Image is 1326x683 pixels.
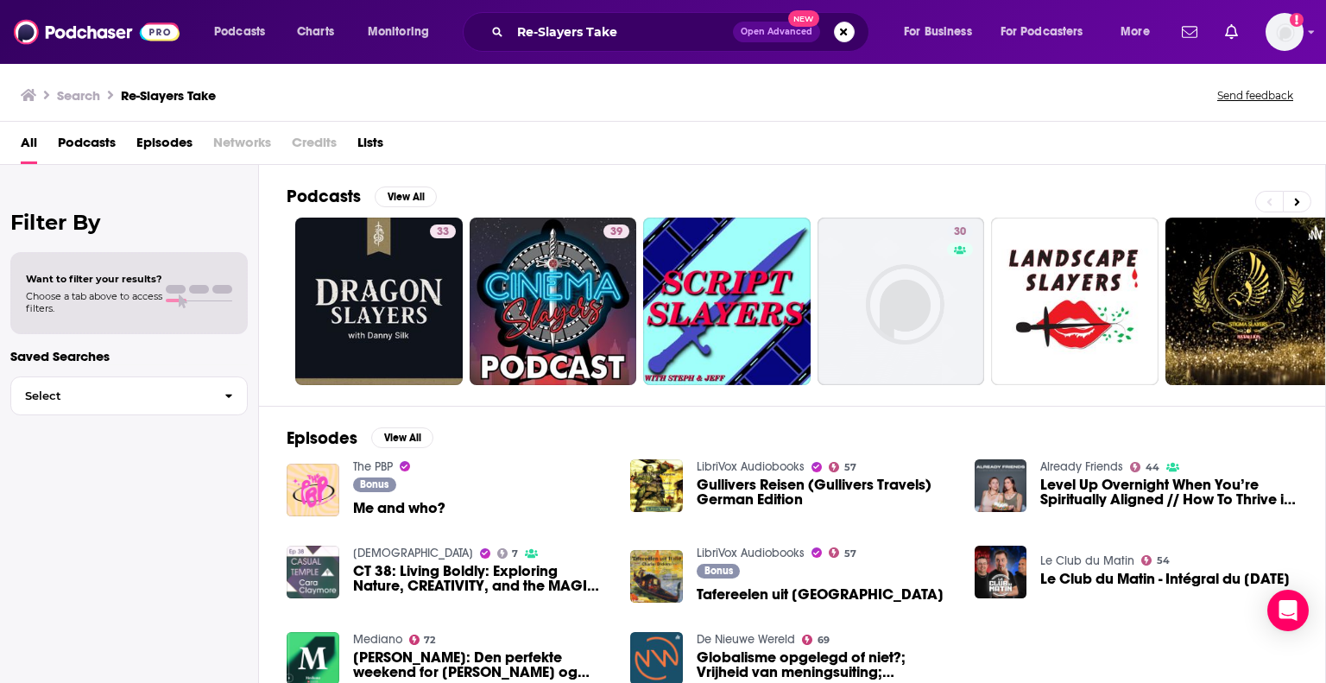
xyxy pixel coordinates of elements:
span: For Business [904,20,972,44]
span: Open Advanced [741,28,812,36]
span: Bonus [360,479,388,490]
img: Me and who? [287,464,339,516]
a: Show notifications dropdown [1175,17,1204,47]
button: open menu [892,18,994,46]
span: Level Up Overnight When You’re Spiritually Aligned // How To Thrive in [DATE] Series [1040,477,1298,507]
span: Select [11,390,211,402]
a: Podcasts [58,129,116,164]
a: 30 [947,225,973,238]
span: 57 [844,464,856,471]
span: 54 [1157,557,1170,565]
a: Le Club du Matin [1040,553,1134,568]
span: 72 [424,636,435,644]
span: For Podcasters [1001,20,1083,44]
a: CT 38: Living Boldly: Exploring Nature, CREATIVITY, and the MAGIC of Synchronicity with Cara Clay... [353,564,610,593]
div: Search podcasts, credits, & more... [479,12,886,52]
a: Le Club du Matin - Intégral du 09-12-2024 [1040,572,1290,586]
a: All [21,129,37,164]
p: Saved Searches [10,348,248,364]
span: Gullivers Reisen (Gullivers Travels) German Edition [697,477,954,507]
a: Lists [357,129,383,164]
span: More [1121,20,1150,44]
a: 33 [295,218,463,385]
button: open menu [989,18,1108,46]
span: Podcasts [214,20,265,44]
button: open menu [202,18,287,46]
a: Already Friends [1040,459,1123,474]
span: Globalisme opgelegd of niet?; Vrijheid van meningsuiting; [GEOGRAPHIC_DATA]; Corona | #1790 Nieuw... [697,650,954,680]
a: Gullivers Reisen (Gullivers Travels) German Edition [630,459,683,512]
h2: Episodes [287,427,357,449]
span: Credits [292,129,337,164]
a: LibriVox Audiobooks [697,459,805,474]
span: 57 [844,550,856,558]
a: Show notifications dropdown [1218,17,1245,47]
svg: Add a profile image [1290,13,1304,27]
button: open menu [356,18,451,46]
a: 57 [829,547,856,558]
img: Le Club du Matin - Intégral du 09-12-2024 [975,546,1027,598]
a: 33 [430,225,456,238]
button: Show profile menu [1266,13,1304,51]
span: Le Club du Matin - Intégral du [DATE] [1040,572,1290,586]
img: CT 38: Living Boldly: Exploring Nature, CREATIVITY, and the MAGIC of Synchronicity with Cara Clay... [287,546,339,598]
a: Casual Temple [353,546,473,560]
h2: Filter By [10,210,248,235]
span: 39 [610,224,622,241]
button: Send feedback [1212,88,1298,103]
a: Episodes [136,129,193,164]
span: New [788,10,819,27]
button: Select [10,376,248,415]
img: Level Up Overnight When You’re Spiritually Aligned // How To Thrive in 2025 Series [975,459,1027,512]
img: User Profile [1266,13,1304,51]
span: Logged in as ktiffey [1266,13,1304,51]
span: 7 [512,550,518,558]
span: Want to filter your results? [26,273,162,285]
img: Podchaser - Follow, Share and Rate Podcasts [14,16,180,48]
a: Mediano [353,632,402,647]
span: [PERSON_NAME]: Den perfekte weekend for [PERSON_NAME] og derbyet der blæste væk [353,650,610,680]
img: Tafereelen uit Italie [630,550,683,603]
a: 72 [409,635,436,645]
a: The PBP [353,459,393,474]
span: 44 [1146,464,1159,471]
a: Level Up Overnight When You’re Spiritually Aligned // How To Thrive in 2025 Series [1040,477,1298,507]
a: LibriVox Audiobooks [697,546,805,560]
button: View All [375,187,437,207]
a: 7 [497,548,519,559]
button: Open AdvancedNew [733,22,820,42]
span: Charts [297,20,334,44]
a: 39 [470,218,637,385]
a: 57 [829,462,856,472]
a: PodcastsView All [287,186,437,207]
a: 54 [1141,555,1170,566]
a: Me and who? [353,501,445,515]
button: View All [371,427,433,448]
a: 69 [802,635,830,645]
span: Bonus [704,566,733,576]
span: CT 38: Living Boldly: Exploring Nature, CREATIVITY, and the MAGIC of Synchronicity with [PERSON_N... [353,564,610,593]
a: 44 [1130,462,1159,472]
a: EpisodesView All [287,427,433,449]
button: open menu [1108,18,1171,46]
a: De Nieuwe Wereld [697,632,795,647]
a: 30 [818,218,985,385]
h2: Podcasts [287,186,361,207]
span: Choose a tab above to access filters. [26,290,162,314]
a: Globalisme opgelegd of niet?; Vrijheid van meningsuiting; Syrië; Corona | #1790 Nieuws van de Week [697,650,954,680]
h3: Search [57,87,100,104]
span: Tafereelen uit [GEOGRAPHIC_DATA] [697,587,944,602]
input: Search podcasts, credits, & more... [510,18,733,46]
a: MEDIANO PL: Den perfekte weekend for Chelsea og derbyet der blæste væk [353,650,610,680]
